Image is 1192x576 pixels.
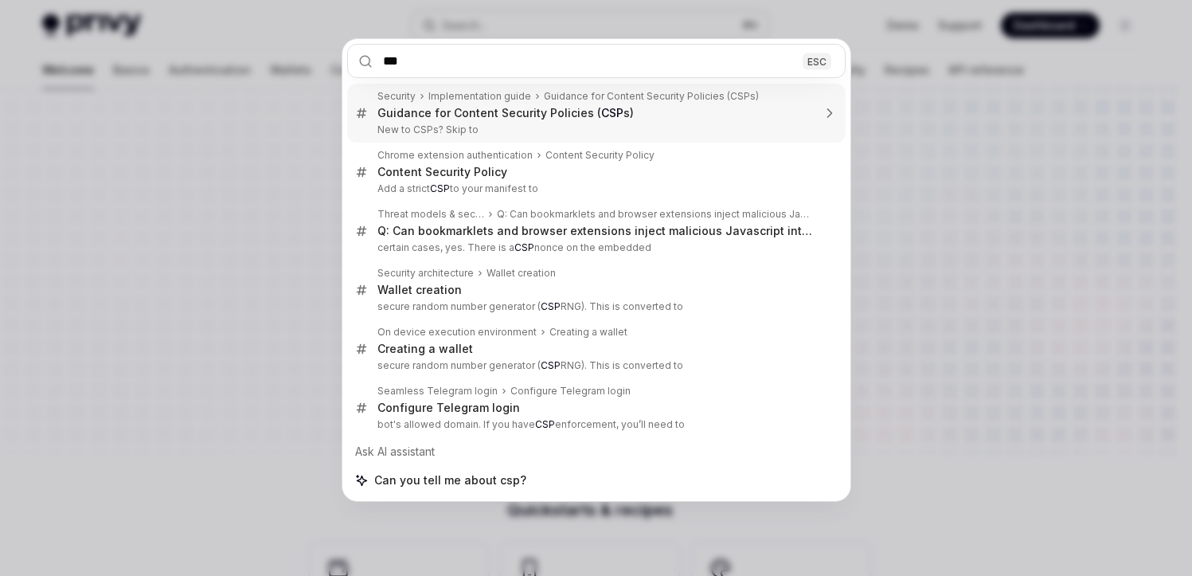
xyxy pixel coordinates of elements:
[377,208,484,221] div: Threat models & security FAQ
[377,241,812,254] p: certain cases, yes. There is a nonce on the embedded
[510,385,631,398] div: Configure Telegram login
[377,149,533,162] div: Chrome extension authentication
[803,53,831,69] div: ESC
[545,149,655,162] div: Content Security Policy
[377,418,812,431] p: bot's allowed domain. If you have enforcement, you’ll need to
[377,106,634,120] div: Guidance for Content Security Policies ( s)
[428,90,531,103] div: Implementation guide
[377,359,812,372] p: secure random number generator ( RNG). This is converted to
[601,106,623,120] b: CSP
[377,267,474,280] div: Security architecture
[541,300,561,312] b: CSP
[535,418,555,430] b: CSP
[487,267,556,280] div: Wallet creation
[541,359,561,371] b: CSP
[374,472,526,488] span: Can you tell me about csp?
[377,224,812,238] div: Q: Can bookmarklets and browser extensions inject malicious Javascript into the iframe?
[377,326,537,339] div: On device execution environment
[347,437,846,466] div: Ask AI assistant
[430,182,450,194] b: CSP
[514,241,534,253] b: CSP
[377,401,520,415] div: Configure Telegram login
[377,342,473,356] div: Creating a wallet
[377,385,498,398] div: Seamless Telegram login
[377,123,812,136] p: New to CSPs? Skip to
[377,283,462,297] div: Wallet creation
[377,182,812,195] p: Add a strict to your manifest to
[549,326,627,339] div: Creating a wallet
[497,208,812,221] div: Q: Can bookmarklets and browser extensions inject malicious Javascript into the iframe?
[377,300,812,313] p: secure random number generator ( RNG). This is converted to
[544,90,759,103] div: Guidance for Content Security Policies (CSPs)
[377,90,416,103] div: Security
[377,165,507,179] div: Content Security Policy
